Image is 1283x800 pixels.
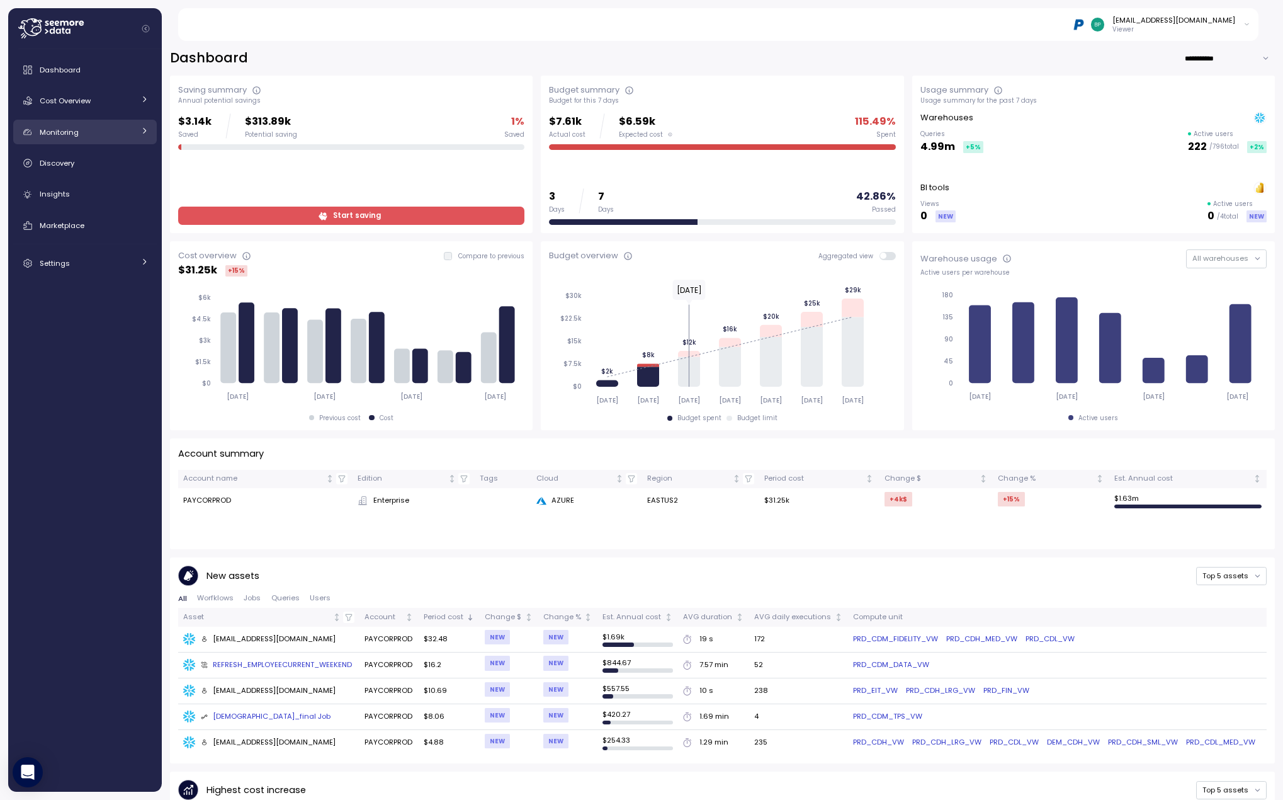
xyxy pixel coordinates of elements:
[424,612,464,623] div: Period cost
[419,678,480,704] td: $10.69
[678,608,749,626] th: AVG durationNot sorted
[853,711,922,723] a: PRD_CDM_TPS_VW
[1196,567,1267,585] button: Top 5 assets
[1213,200,1253,209] p: Active users
[935,210,956,222] div: NEW
[245,113,297,130] p: $313.89k
[1186,737,1255,748] a: PRD_CDL_MED_VW
[353,470,475,488] th: EditionNot sorted
[543,612,582,623] div: Change %
[549,188,565,205] p: 3
[201,634,336,645] div: [EMAIL_ADDRESS][DOMAIN_NAME]
[271,595,300,602] span: Queries
[1056,392,1078,401] tspan: [DATE]
[885,492,912,506] div: +4k $
[1078,414,1118,423] div: Active users
[1227,392,1249,401] tspan: [DATE]
[1188,139,1207,156] p: 222
[879,470,993,488] th: Change $Not sorted
[723,325,737,333] tspan: $16k
[458,252,524,261] p: Compare to previous
[1247,141,1267,153] div: +2 %
[677,285,702,295] text: [DATE]
[1109,488,1267,513] td: $ 1.63m
[1194,130,1233,139] p: Active users
[538,608,597,626] th: Change %Not sorted
[565,292,582,300] tspan: $30k
[178,608,360,626] th: AssetNot sorted
[683,612,733,623] div: AVG duration
[853,612,1262,623] div: Compute unit
[40,96,91,106] span: Cost Overview
[549,205,565,214] div: Days
[1095,474,1104,483] div: Not sorted
[732,474,741,483] div: Not sorted
[178,262,217,279] p: $ 31.25k
[310,595,331,602] span: Users
[227,392,249,401] tspan: [DATE]
[601,367,613,375] tspan: $2k
[920,139,955,156] p: 4.99m
[359,608,419,626] th: AccountNot sorted
[195,358,211,366] tspan: $1.5k
[359,678,419,704] td: PAYCORPROD
[1253,474,1262,483] div: Not sorted
[419,730,480,755] td: $4.88
[615,474,624,483] div: Not sorted
[801,396,823,404] tspan: [DATE]
[872,205,896,214] div: Passed
[40,158,74,168] span: Discovery
[754,612,832,623] div: AVG daily executions
[536,473,613,484] div: Cloud
[598,205,614,214] div: Days
[596,396,618,404] tspan: [DATE]
[543,682,568,697] div: NEW
[183,659,354,671] a: REFRESH_EMPLOYEECURRENT_WEEKEND
[920,84,988,96] div: Usage summary
[1072,18,1085,31] img: 68b03c81eca7ebbb46a2a292.PNG
[1026,634,1075,645] a: PRD_CDL_VW
[602,612,662,623] div: Est. Annual cost
[853,634,938,645] a: PRD_CDM_FIDELITY_VW
[764,473,864,484] div: Period cost
[993,470,1109,488] th: Change %Not sorted
[206,569,259,583] p: New assets
[480,608,538,626] th: Change $Not sorted
[1114,473,1251,484] div: Est. Annual cost
[178,113,212,130] p: $3.14k
[511,113,524,130] p: 1 %
[201,737,336,748] div: [EMAIL_ADDRESS][DOMAIN_NAME]
[178,470,353,488] th: Account nameNot sorted
[737,414,777,423] div: Budget limit
[380,414,393,423] div: Cost
[920,268,1267,277] div: Active users per warehouse
[485,392,507,401] tspan: [DATE]
[642,488,759,513] td: EASTUS2
[563,360,582,368] tspan: $7.5k
[359,627,419,653] td: PAYCORPROD
[637,396,659,404] tspan: [DATE]
[749,608,848,626] th: AVG daily executionsNot sorted
[485,682,510,697] div: NEW
[920,111,973,124] p: Warehouses
[834,613,843,622] div: Not sorted
[855,113,896,130] p: 115.49 %
[597,730,678,755] td: $ 254.33
[699,711,729,723] div: 1.69 min
[749,627,848,653] td: 172
[842,396,864,404] tspan: [DATE]
[178,130,212,139] div: Saved
[560,314,582,323] tspan: $22.5k
[920,96,1267,105] div: Usage summary for the past 7 days
[1108,737,1178,748] a: PRD_CDH_SML_VW
[178,488,353,513] td: PAYCORPROD
[906,685,975,697] a: PRD_CDH_LRG_VW
[485,630,510,644] div: NEW
[749,678,848,704] td: 238
[543,708,568,723] div: NEW
[699,737,728,748] div: 1.29 min
[699,634,713,645] div: 19 s
[359,704,419,730] td: PAYCORPROD
[597,627,678,653] td: $ 1.69k
[818,252,879,260] span: Aggregated view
